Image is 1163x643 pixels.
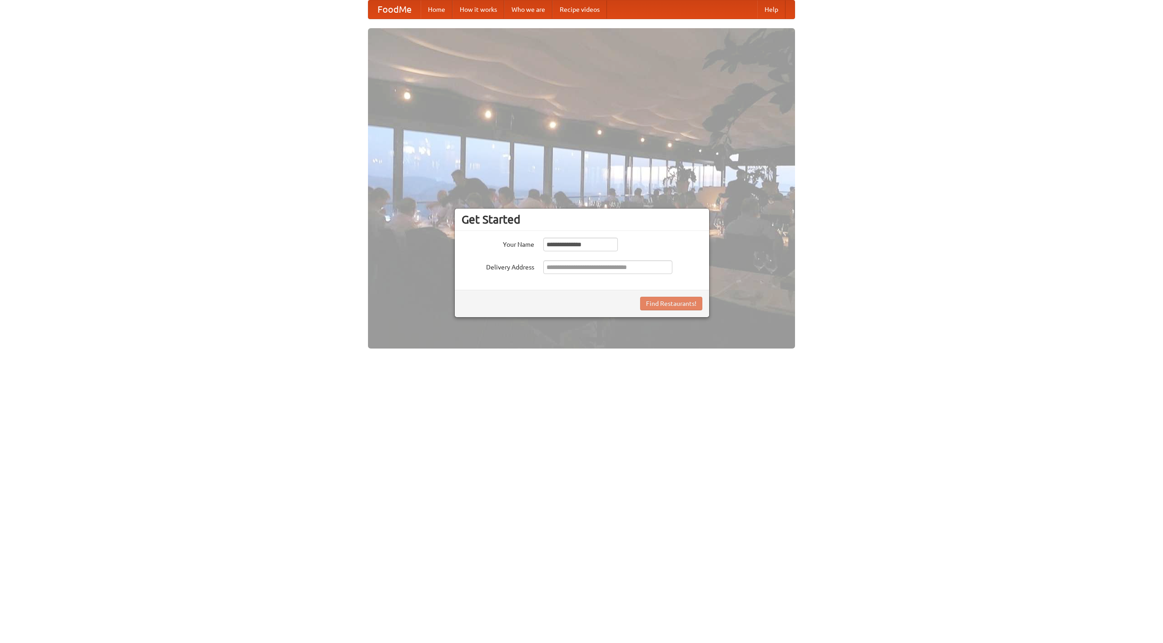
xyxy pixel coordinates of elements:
a: Home [421,0,452,19]
label: Your Name [462,238,534,249]
button: Find Restaurants! [640,297,702,310]
a: FoodMe [368,0,421,19]
a: Who we are [504,0,552,19]
a: Help [757,0,785,19]
a: Recipe videos [552,0,607,19]
a: How it works [452,0,504,19]
label: Delivery Address [462,260,534,272]
h3: Get Started [462,213,702,226]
